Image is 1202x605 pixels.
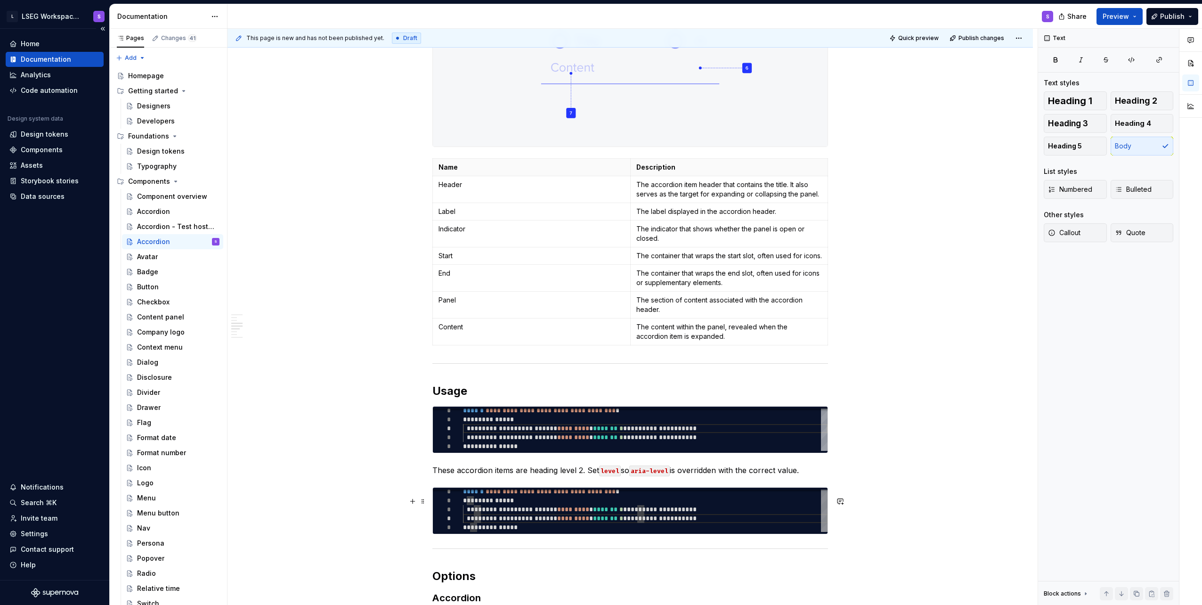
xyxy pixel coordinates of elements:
button: Bulleted [1111,180,1174,199]
div: Content panel [137,312,184,322]
span: Callout [1048,228,1080,237]
div: Analytics [21,70,51,80]
span: Share [1067,12,1087,21]
span: Heading 4 [1115,119,1151,128]
div: S [214,237,217,246]
a: Code automation [6,83,104,98]
div: Components [21,145,63,155]
div: Format date [137,433,176,442]
div: Menu button [137,508,179,518]
h2: Options [432,569,828,584]
span: 41 [188,34,197,42]
div: LSEG Workspace Design System [22,12,82,21]
a: Flag [122,415,223,430]
p: Name [439,163,625,172]
div: Notifications [21,482,64,492]
a: Homepage [113,68,223,83]
a: Supernova Logo [31,588,78,597]
a: Component overview [122,189,223,204]
div: Designers [137,101,171,111]
button: Heading 2 [1111,91,1174,110]
button: Help [6,557,104,572]
a: Avatar [122,249,223,264]
a: Content panel [122,310,223,325]
a: Dialog [122,355,223,370]
div: Data sources [21,192,65,201]
div: Other styles [1044,210,1084,220]
span: Numbered [1048,185,1092,194]
button: Heading 5 [1044,137,1107,155]
a: Nav [122,521,223,536]
div: Block actions [1044,590,1081,597]
div: Getting started [113,83,223,98]
div: Developers [137,116,175,126]
p: The section of content associated with the accordion header. [636,295,822,314]
span: Publish [1160,12,1185,21]
div: Popover [137,554,164,563]
button: Heading 3 [1044,114,1107,133]
button: Quote [1111,223,1174,242]
div: Contact support [21,545,74,554]
a: Persona [122,536,223,551]
p: Panel [439,295,625,305]
a: Menu button [122,506,223,521]
div: Accordion [137,207,170,216]
div: Format number [137,448,186,458]
a: Format date [122,430,223,445]
p: Label [439,207,625,216]
button: Notifications [6,480,104,495]
button: Publish [1146,8,1198,25]
div: Foundations [113,129,223,144]
a: Badge [122,264,223,279]
div: Company logo [137,327,185,337]
a: Context menu [122,340,223,355]
div: Radio [137,569,156,578]
p: The label displayed in the accordion header. [636,207,822,216]
button: Heading 1 [1044,91,1107,110]
div: Component overview [137,192,207,201]
button: Collapse sidebar [96,22,109,35]
div: Documentation [21,55,71,64]
span: Quote [1115,228,1145,237]
a: Designers [122,98,223,114]
a: Components [6,142,104,157]
span: Heading 2 [1115,96,1157,106]
a: Home [6,36,104,51]
div: Assets [21,161,43,170]
span: Heading 5 [1048,141,1082,151]
div: Homepage [128,71,164,81]
button: Add [113,51,148,65]
div: Design system data [8,115,63,123]
div: Drawer [137,403,161,412]
p: The container that wraps the end slot, often used for icons or supplementary elements. [636,269,822,287]
div: Persona [137,539,164,548]
a: Icon [122,460,223,475]
span: Heading 3 [1048,119,1088,128]
button: Heading 4 [1111,114,1174,133]
div: Badge [137,267,158,277]
div: Menu [137,493,156,503]
p: Indicator [439,224,625,234]
div: Logo [137,478,154,488]
a: Company logo [122,325,223,340]
div: S [97,13,101,20]
span: Bulleted [1115,185,1152,194]
a: Typography [122,159,223,174]
a: Disclosure [122,370,223,385]
button: Quick preview [886,32,943,45]
div: Invite team [21,514,57,523]
div: Icon [137,463,151,473]
span: Add [125,54,137,62]
div: List styles [1044,167,1077,176]
div: Context menu [137,343,183,352]
span: Publish changes [958,34,1004,42]
div: Design tokens [21,130,68,139]
div: Settings [21,529,48,539]
div: Getting started [128,86,178,96]
div: Typography [137,162,177,171]
a: Accordion [122,204,223,219]
p: The accordion item header that contains the title. It also serves as the target for expanding or ... [636,180,822,199]
div: Block actions [1044,587,1089,600]
div: Checkbox [137,297,170,307]
div: Search ⌘K [21,498,57,507]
